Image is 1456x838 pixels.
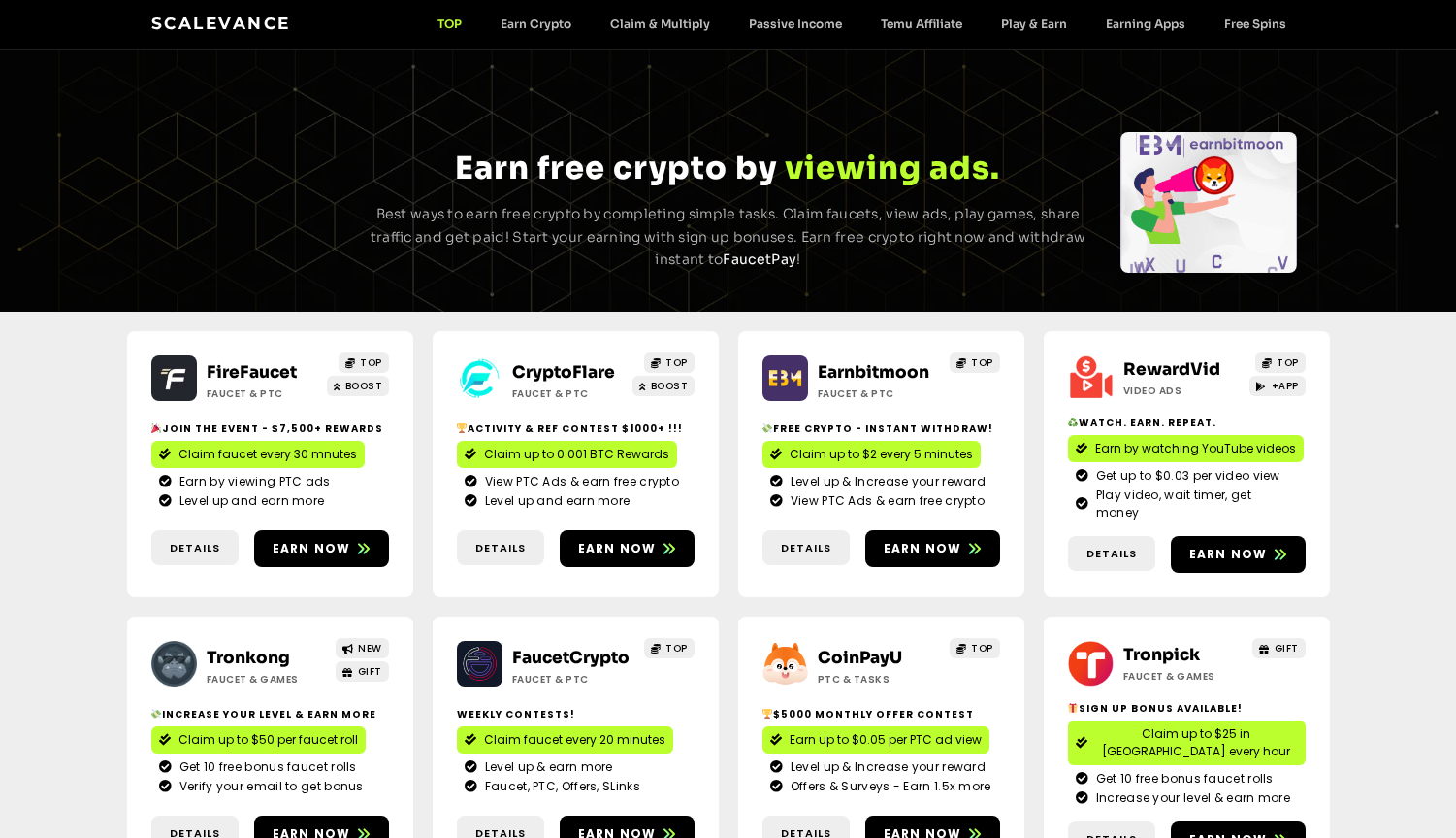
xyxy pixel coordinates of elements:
h2: Increase your level & earn more [151,707,389,721]
a: Temu Affiliate [861,17,982,31]
img: 🎁 [1068,703,1078,713]
h2: Faucet & PTC [512,672,633,687]
span: GIFT [1275,641,1299,655]
span: Increase your level & earn more [1091,789,1290,807]
h2: Watch. Earn. Repeat. [1068,416,1306,430]
span: Level up & Increase your reward [786,758,986,776]
a: GIFT [1252,638,1306,658]
a: TOP [1255,352,1306,373]
h2: Weekly contests! [457,707,695,721]
h2: Faucet & PTC [512,386,633,401]
a: Play & Earn [982,17,1086,31]
span: Get 10 free bonus faucet rolls [1091,770,1274,788]
h2: Join the event - $7,500+ Rewards [151,421,389,436]
span: Details [1086,546,1137,562]
div: Slides [158,132,335,273]
img: 🏆 [762,709,772,719]
a: Earn now [865,530,1000,567]
a: NEW [336,638,389,658]
a: +APP [1249,376,1306,396]
a: FireFaucet [207,362,297,383]
span: Level up & earn more [480,758,613,776]
img: 🏆 [457,423,467,433]
span: Claim up to $50 per faucet roll [178,731,358,749]
span: Play video, wait timer, get money [1091,486,1298,521]
h2: Faucet & PTC [207,386,328,401]
span: Get 10 free bonus faucet rolls [175,758,357,776]
span: Earn now [578,540,657,557]
span: Earn now [1189,546,1268,563]
img: 💸 [151,709,161,719]
a: Claim up to $2 every 5 minutes [762,441,981,468]
span: Claim faucet every 30 mnutes [178,446,357,463]
a: TOP [644,638,695,658]
a: TOP [418,17,481,31]
a: Earn up to $0.05 per PTC ad view [762,726,989,754]
a: TOP [644,352,695,373]
p: Best ways to earn free crypto by completing simple tasks. Claim faucets, view ads, play games, sh... [368,203,1089,272]
a: Free Spins [1205,17,1306,31]
span: View PTC Ads & earn free crypto [480,473,679,490]
span: TOP [971,355,993,370]
img: 🎉 [151,423,161,433]
span: TOP [665,641,688,655]
span: Details [475,540,526,556]
span: Claim faucet every 20 minutes [484,731,665,749]
h2: Faucet & Games [1123,669,1245,684]
span: Earn now [884,540,962,557]
h2: $5000 Monthly Offer contest [762,707,1000,721]
a: Earn Crypto [481,17,591,31]
a: Earn by watching YouTube videos [1068,435,1304,462]
span: Claim up to $2 every 5 minutes [790,446,973,463]
span: View PTC Ads & earn free crypto [786,492,985,510]
h2: Faucet & PTC [818,386,939,401]
span: Level up and earn more [175,492,325,510]
a: Claim faucet every 30 mnutes [151,441,365,468]
span: Get up to $0.03 per video view [1091,467,1280,485]
span: NEW [358,641,382,655]
span: Details [170,540,220,556]
a: Claim up to 0.001 BTC Rewards [457,441,677,468]
span: TOP [665,355,688,370]
span: Earn up to $0.05 per PTC ad view [790,731,982,749]
a: TOP [950,352,1000,373]
a: FaucetPay [723,251,796,268]
a: GIFT [336,661,389,682]
h2: Free crypto - Instant withdraw! [762,421,1000,436]
span: Faucet, PTC, Offers, SLinks [480,778,640,795]
span: Offers & Surveys - Earn 1.5x more [786,778,991,795]
div: Slides [1120,132,1297,273]
a: BOOST [327,376,389,396]
a: Claim faucet every 20 minutes [457,726,673,754]
span: Earn by viewing PTC ads [175,473,331,490]
span: BOOST [345,379,383,393]
span: GIFT [358,664,382,679]
a: RewardVid [1123,359,1220,380]
a: Details [457,530,544,566]
span: TOP [971,641,993,655]
img: 💸 [762,423,772,433]
a: Passive Income [729,17,861,31]
a: Details [151,530,239,566]
h2: ptc & Tasks [818,672,939,687]
a: Tronkong [207,648,290,668]
span: Level up and earn more [480,492,631,510]
a: Details [762,530,850,566]
a: Scalevance [151,14,291,33]
a: Claim up to $50 per faucet roll [151,726,366,754]
img: ♻️ [1068,418,1078,427]
a: Claim up to $25 in [GEOGRAPHIC_DATA] every hour [1068,721,1306,765]
span: Claim up to $25 in [GEOGRAPHIC_DATA] every hour [1095,725,1298,760]
a: Details [1068,536,1155,572]
span: Verify your email to get bonus [175,778,364,795]
a: Earn now [254,530,389,567]
a: FaucetCrypto [512,648,630,668]
h2: Faucet & Games [207,672,328,687]
a: Earnbitmoon [818,362,929,383]
a: BOOST [632,376,695,396]
h2: Sign Up Bonus Available! [1068,701,1306,716]
h2: Video ads [1123,384,1245,398]
span: Earn free crypto by [455,149,777,187]
span: TOP [1277,355,1299,370]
